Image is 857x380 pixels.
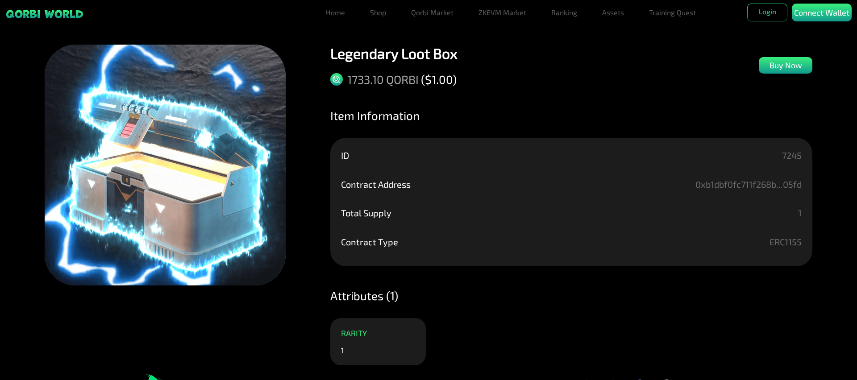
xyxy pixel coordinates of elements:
div: 1 [341,346,344,355]
p: 7245 [782,149,802,162]
img: NFT [45,45,286,285]
div: RARITY [341,329,415,338]
a: Shop [366,4,390,21]
p: 1 [798,206,802,219]
div: 1733.10 [347,72,384,86]
a: ZKEVM Market [475,4,530,21]
img: sticky brand-logo [5,9,84,19]
button: Login [747,4,787,21]
div: Legendary Loot Box [330,45,458,62]
a: Assets [599,4,628,21]
p: ID [341,149,349,162]
a: Ranking [548,4,581,21]
p: Connect Wallet [794,7,849,19]
a: Home [322,4,349,21]
p: Buy Now [770,59,802,71]
div: Attributes ( 1 ) [330,289,398,302]
p: ERC1155 [770,235,802,248]
div: ($ 1.00 ) [421,72,457,86]
p: Contract Type [341,235,398,248]
a: Training Quest [645,4,699,21]
div: QORBI [386,72,419,86]
div: Item Information [330,108,420,122]
p: Contract Address [341,178,411,191]
p: 0xb1dbf0fc711f268b...05fd [695,178,802,191]
a: Qorbi Market [408,4,457,21]
p: Total Supply [341,206,391,219]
